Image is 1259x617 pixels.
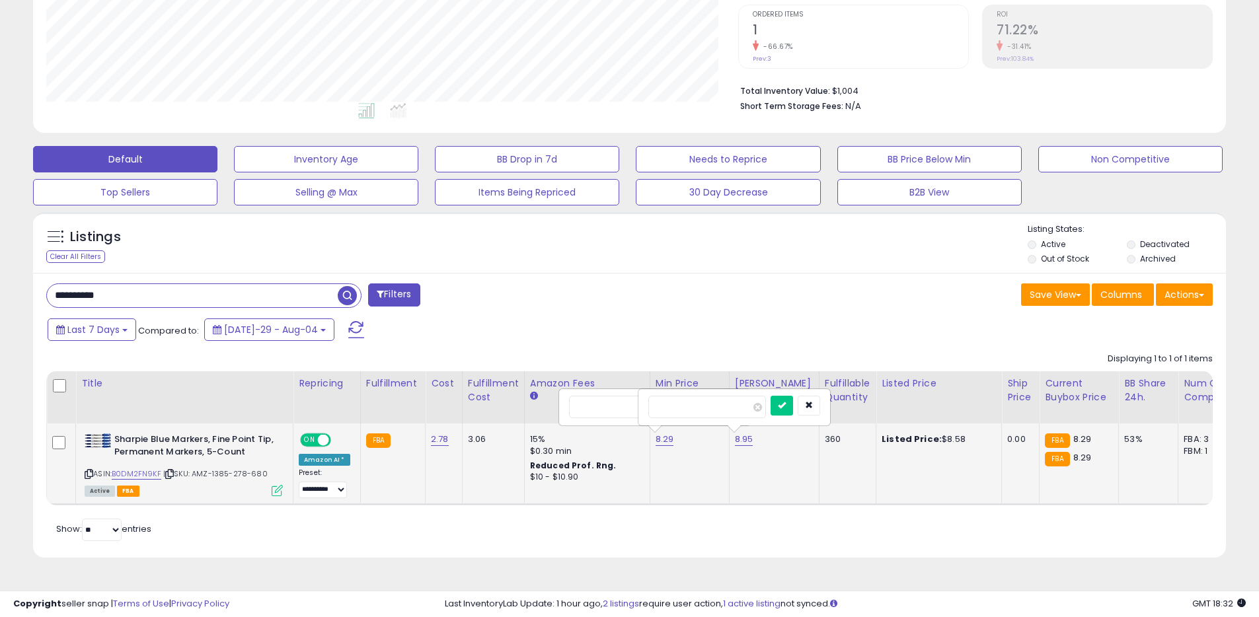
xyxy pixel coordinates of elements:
[530,472,640,483] div: $10 - $10.90
[825,433,866,445] div: 360
[845,100,861,112] span: N/A
[33,179,217,205] button: Top Sellers
[138,324,199,337] span: Compared to:
[204,318,334,341] button: [DATE]-29 - Aug-04
[882,433,991,445] div: $8.58
[1007,377,1034,404] div: Ship Price
[163,468,268,479] span: | SKU: AMZ-1385-278-680
[366,377,420,390] div: Fulfillment
[299,454,350,466] div: Amazon AI *
[530,460,617,471] b: Reduced Prof. Rng.
[656,377,724,390] div: Min Price
[1041,253,1089,264] label: Out of Stock
[1124,377,1172,404] div: BB Share 24h.
[85,433,111,448] img: 41UTymIQUBL._SL40_.jpg
[1184,433,1227,445] div: FBA: 3
[1184,377,1232,404] div: Num of Comp.
[1156,283,1213,306] button: Actions
[997,22,1212,40] h2: 71.22%
[67,323,120,336] span: Last 7 Days
[368,283,420,307] button: Filters
[530,390,538,402] small: Amazon Fees.
[13,598,229,610] div: seller snap | |
[603,597,639,610] a: 2 listings
[468,377,519,404] div: Fulfillment Cost
[530,377,644,390] div: Amazon Fees
[81,377,287,390] div: Title
[1038,146,1223,172] button: Non Competitive
[1003,42,1032,52] small: -31.41%
[113,597,169,610] a: Terms of Use
[759,42,793,52] small: -66.67%
[171,597,229,610] a: Privacy Policy
[530,433,640,445] div: 15%
[1045,452,1069,466] small: FBA
[301,435,318,446] span: ON
[1140,238,1190,250] label: Deactivated
[997,55,1034,63] small: Prev: 103.84%
[85,433,283,495] div: ASIN:
[1028,223,1226,236] p: Listing States:
[299,377,355,390] div: Repricing
[117,486,139,497] span: FBA
[636,179,820,205] button: 30 Day Decrease
[114,433,275,461] b: Sharpie Blue Markers, Fine Point Tip, Permanent Markers, 5-Count
[1045,377,1113,404] div: Current Buybox Price
[366,433,391,448] small: FBA
[837,179,1022,205] button: B2B View
[1140,253,1176,264] label: Archived
[1041,238,1065,250] label: Active
[445,598,1246,610] div: Last InventoryLab Update: 1 hour ago, require user action, not synced.
[431,377,457,390] div: Cost
[1021,283,1090,306] button: Save View
[753,55,771,63] small: Prev: 3
[882,377,996,390] div: Listed Price
[112,468,161,480] a: B0DM2FN9KF
[56,523,151,535] span: Show: entries
[740,100,843,112] b: Short Term Storage Fees:
[1073,451,1092,464] span: 8.29
[656,433,674,446] a: 8.29
[1124,433,1168,445] div: 53%
[46,250,105,263] div: Clear All Filters
[1045,433,1069,448] small: FBA
[1184,445,1227,457] div: FBM: 1
[825,377,870,404] div: Fulfillable Quantity
[70,228,121,246] h5: Listings
[837,146,1022,172] button: BB Price Below Min
[435,179,619,205] button: Items Being Repriced
[1192,597,1246,610] span: 2025-08-15 18:32 GMT
[882,433,942,445] b: Listed Price:
[234,146,418,172] button: Inventory Age
[435,146,619,172] button: BB Drop in 7d
[1108,353,1213,365] div: Displaying 1 to 1 of 1 items
[329,435,350,446] span: OFF
[735,433,753,446] a: 8.95
[1073,433,1092,445] span: 8.29
[224,323,318,336] span: [DATE]-29 - Aug-04
[530,445,640,457] div: $0.30 min
[740,82,1203,98] li: $1,004
[85,486,115,497] span: All listings currently available for purchase on Amazon
[636,146,820,172] button: Needs to Reprice
[431,433,449,446] a: 2.78
[1007,433,1029,445] div: 0.00
[13,597,61,610] strong: Copyright
[997,11,1212,18] span: ROI
[753,22,968,40] h2: 1
[735,377,814,390] div: [PERSON_NAME]
[723,597,781,610] a: 1 active listing
[1092,283,1154,306] button: Columns
[740,85,830,96] b: Total Inventory Value:
[1100,288,1142,301] span: Columns
[468,433,514,445] div: 3.06
[299,468,350,498] div: Preset:
[33,146,217,172] button: Default
[753,11,968,18] span: Ordered Items
[48,318,136,341] button: Last 7 Days
[234,179,418,205] button: Selling @ Max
